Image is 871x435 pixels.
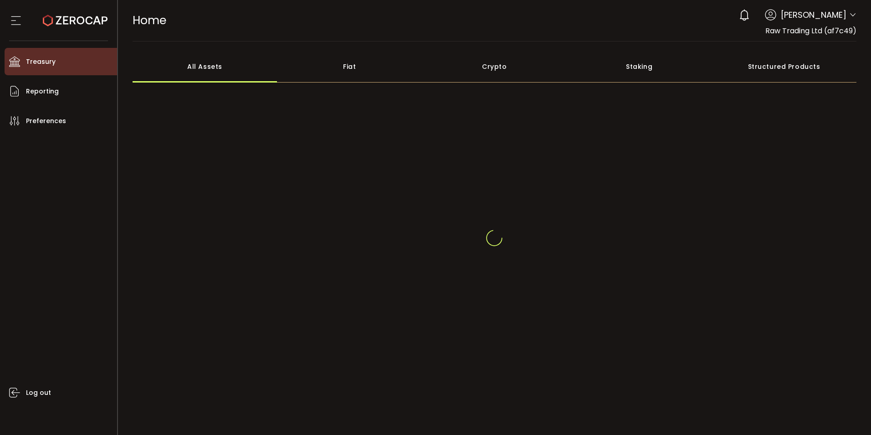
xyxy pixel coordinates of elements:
span: Preferences [26,114,66,128]
div: Fiat [277,51,422,83]
span: [PERSON_NAME] [781,9,846,21]
span: Log out [26,386,51,399]
span: Home [133,12,166,28]
div: Structured Products [712,51,856,83]
span: Treasury [26,55,56,68]
span: Reporting [26,85,59,98]
span: Raw Trading Ltd (af7c49) [765,26,856,36]
div: Staking [567,51,712,83]
div: Crypto [422,51,567,83]
div: All Assets [133,51,277,83]
iframe: Chat Widget [825,391,871,435]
